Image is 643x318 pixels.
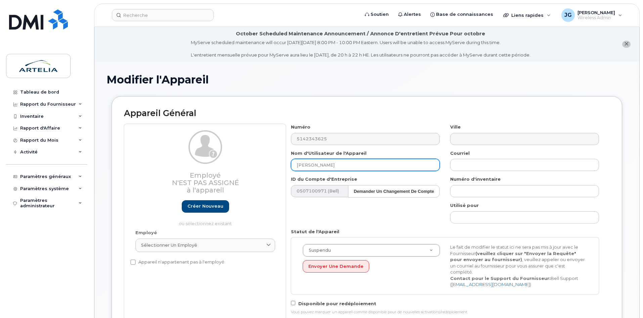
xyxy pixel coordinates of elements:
[291,150,367,156] label: Nom d'Utilisateur de l'Appareil
[450,124,461,130] label: Ville
[452,282,530,287] a: [EMAIL_ADDRESS][DOMAIN_NAME]
[172,179,239,187] span: N'est pas assigné
[236,30,485,37] div: October Scheduled Maintenance Announcement / Annonce D'entretient Prévue Pour octobre
[298,301,376,306] span: Disponible pour redéploiement
[291,301,295,305] input: Disponible pour redéploiement
[135,229,157,236] label: Employé
[191,39,530,58] div: MyServe scheduled maintenance will occur [DATE][DATE] 8:00 PM - 10:00 PM Eastern. Users will be u...
[141,242,197,248] span: Sélectionner un employé
[291,228,339,235] label: Statut de l'Appareil
[182,200,229,213] a: Créer nouveau
[135,220,275,227] p: ou sélectionnez existant
[450,176,501,182] label: Numéro d'inventaire
[354,189,434,194] strong: Demander un Changement de Compte
[450,251,576,262] strong: (veuillez cliquer sur "Envoyer la Requête" pour envoyer au fournisseur)
[450,202,479,209] label: Utilisé pour
[622,41,631,48] button: close notification
[106,74,627,85] h1: Modifier l'Appareil
[187,186,224,194] span: à l'appareil
[124,109,610,118] h2: Appareil Général
[130,258,224,266] label: Appareil n'appartenant pas à l'employé
[445,244,593,288] div: Le fait de modifier le statut ici ne sera pas mis à jour avec le Fournisseur , veuillez appeler o...
[135,172,275,194] h3: Employé
[303,244,440,256] a: Suspendu
[291,176,357,182] label: ID du Compte d'Entreprise
[305,247,331,253] span: Suspendu
[135,239,275,252] a: Sélectionner un employé
[450,276,551,281] strong: Contact pour le Support du Fournisseur:
[348,185,440,198] button: Demander un Changement de Compte
[291,310,599,315] div: Vous pouvez marquer un appareil comme disponible pour de nouvelles activations/redéploiement
[130,259,136,265] input: Appareil n'appartenant pas à l'employé
[450,150,470,156] label: Courriel
[303,260,369,273] button: Envoyer une Demande
[291,124,310,130] label: Numéro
